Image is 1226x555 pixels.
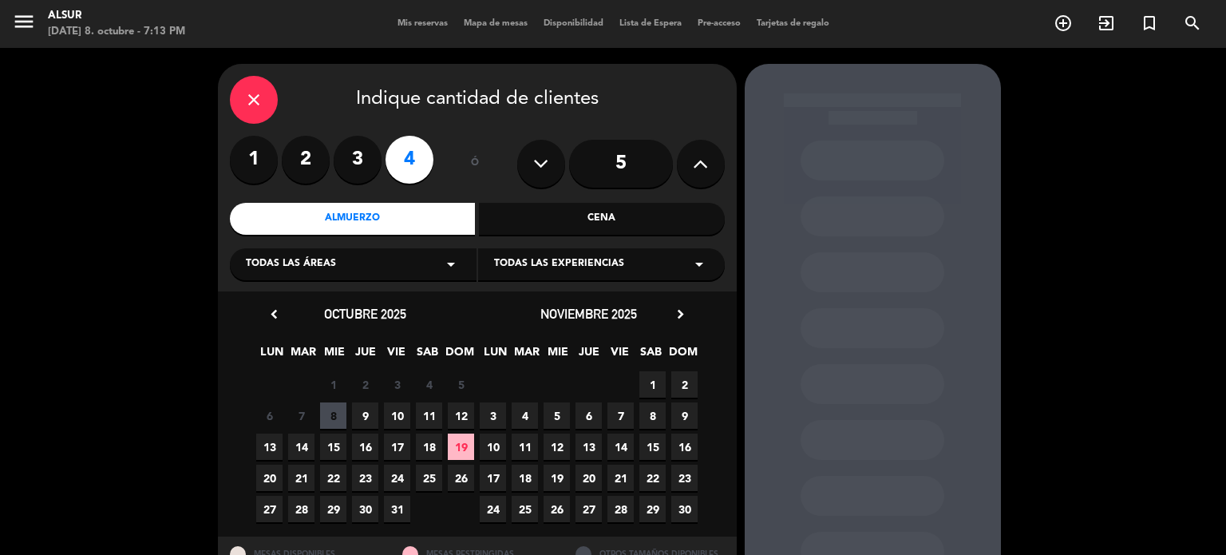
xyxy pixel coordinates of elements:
span: 6 [575,402,602,429]
span: 20 [256,465,283,491]
span: Todas las áreas [246,256,336,272]
span: 7 [607,402,634,429]
span: 8 [320,402,346,429]
label: 2 [282,136,330,184]
span: 17 [480,465,506,491]
div: Alsur [48,8,185,24]
span: MIE [321,343,347,369]
span: 22 [320,465,346,491]
span: 11 [416,402,442,429]
span: 12 [448,402,474,429]
label: 1 [230,136,278,184]
span: 4 [512,402,538,429]
span: 9 [671,402,698,429]
div: Cena [479,203,725,235]
span: 19 [448,434,474,460]
span: JUE [575,343,602,369]
span: MAR [290,343,316,369]
span: 27 [575,496,602,522]
span: 13 [256,434,283,460]
span: 21 [607,465,634,491]
span: octubre 2025 [324,306,406,322]
span: 23 [352,465,378,491]
div: Almuerzo [230,203,476,235]
span: 27 [256,496,283,522]
span: JUE [352,343,378,369]
span: 25 [512,496,538,522]
span: Todas las experiencias [494,256,624,272]
span: VIE [607,343,633,369]
span: MAR [513,343,540,369]
span: Lista de Espera [611,19,690,28]
span: 22 [639,465,666,491]
span: 3 [480,402,506,429]
span: DOM [669,343,695,369]
span: 29 [320,496,346,522]
span: 24 [480,496,506,522]
span: Pre-acceso [690,19,749,28]
span: MIE [544,343,571,369]
span: 8 [639,402,666,429]
span: 21 [288,465,314,491]
span: 20 [575,465,602,491]
span: 16 [671,434,698,460]
span: 13 [575,434,602,460]
span: 7 [288,402,314,429]
span: 1 [320,371,346,398]
span: 18 [416,434,442,460]
span: 28 [607,496,634,522]
span: 2 [352,371,378,398]
label: 4 [386,136,433,184]
span: 12 [544,434,570,460]
i: chevron_left [266,306,283,323]
span: 2 [671,371,698,398]
span: 9 [352,402,378,429]
span: 15 [320,434,346,460]
span: 19 [544,465,570,491]
span: 30 [352,496,378,522]
span: 1 [639,371,666,398]
div: [DATE] 8. octubre - 7:13 PM [48,24,185,40]
i: chevron_right [672,306,689,323]
span: 5 [544,402,570,429]
i: add_circle_outline [1054,14,1073,33]
span: 14 [607,434,634,460]
i: arrow_drop_down [690,255,709,274]
span: Mis reservas [390,19,456,28]
i: exit_to_app [1097,14,1116,33]
span: 5 [448,371,474,398]
span: Disponibilidad [536,19,611,28]
span: VIE [383,343,409,369]
span: 6 [256,402,283,429]
span: 15 [639,434,666,460]
label: 3 [334,136,382,184]
span: DOM [445,343,472,369]
span: 16 [352,434,378,460]
span: 4 [416,371,442,398]
span: 11 [512,434,538,460]
span: 31 [384,496,410,522]
span: LUN [482,343,508,369]
div: ó [449,136,501,192]
span: 24 [384,465,410,491]
i: menu [12,10,36,34]
span: 3 [384,371,410,398]
span: Tarjetas de regalo [749,19,837,28]
span: 18 [512,465,538,491]
button: menu [12,10,36,39]
span: LUN [259,343,285,369]
span: 14 [288,434,314,460]
span: 28 [288,496,314,522]
span: noviembre 2025 [540,306,637,322]
div: Indique cantidad de clientes [230,76,725,124]
i: turned_in_not [1140,14,1159,33]
i: close [244,90,263,109]
span: Mapa de mesas [456,19,536,28]
i: arrow_drop_down [441,255,461,274]
span: 10 [480,434,506,460]
span: SAB [638,343,664,369]
span: 23 [671,465,698,491]
span: 17 [384,434,410,460]
span: 10 [384,402,410,429]
span: 30 [671,496,698,522]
